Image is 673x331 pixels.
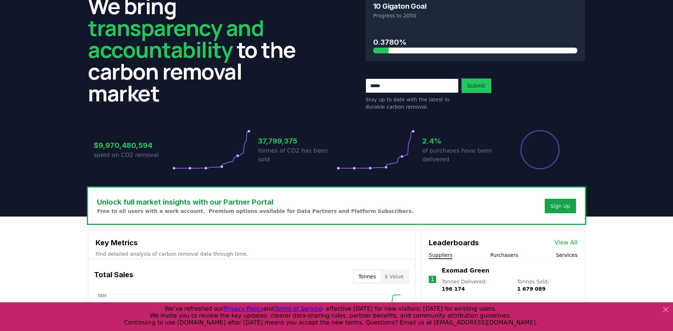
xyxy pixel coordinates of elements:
[517,286,545,292] span: 1 679 089
[422,146,501,164] p: of purchases have been delivered
[520,129,560,170] div: Percentage of sales delivered
[490,251,518,259] button: Purchasers
[373,37,577,48] h3: 0.3780%
[380,271,408,282] button: $ Value
[97,197,414,207] h3: Unlock full market insights with our Partner Portal
[97,293,106,298] tspan: 38M
[442,278,510,292] p: Tonnes Delivered :
[96,250,408,258] p: Find detailed analysis of carbon removal data through time.
[258,136,336,146] h3: 37,799,375
[545,199,576,213] button: Sign Up
[429,237,479,248] h3: Leaderboards
[556,251,577,259] button: Services
[429,251,452,259] button: Suppliers
[373,3,426,10] h3: 10 Gigaton Goal
[517,278,577,292] p: Tonnes Sold :
[442,266,489,275] a: Exomad Green
[431,275,434,284] p: 1
[366,96,459,110] p: Stay up to date with the latest in durable carbon removal.
[94,140,172,151] h3: $9,970,480,594
[94,269,133,284] h3: Total Sales
[422,136,501,146] h3: 2.4%
[442,286,465,292] span: 196 174
[96,237,408,248] h3: Key Metrics
[94,151,172,160] p: spent on CO2 removal
[551,202,570,210] a: Sign Up
[88,13,263,64] span: transparency and accountability
[373,12,577,19] p: Progress to 2050
[97,207,414,215] p: Free to all users with a work account. Premium options available for Data Partners and Platform S...
[462,78,491,93] button: Submit
[354,271,380,282] button: Tonnes
[258,146,336,164] p: tonnes of CO2 has been sold
[555,238,577,247] a: View All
